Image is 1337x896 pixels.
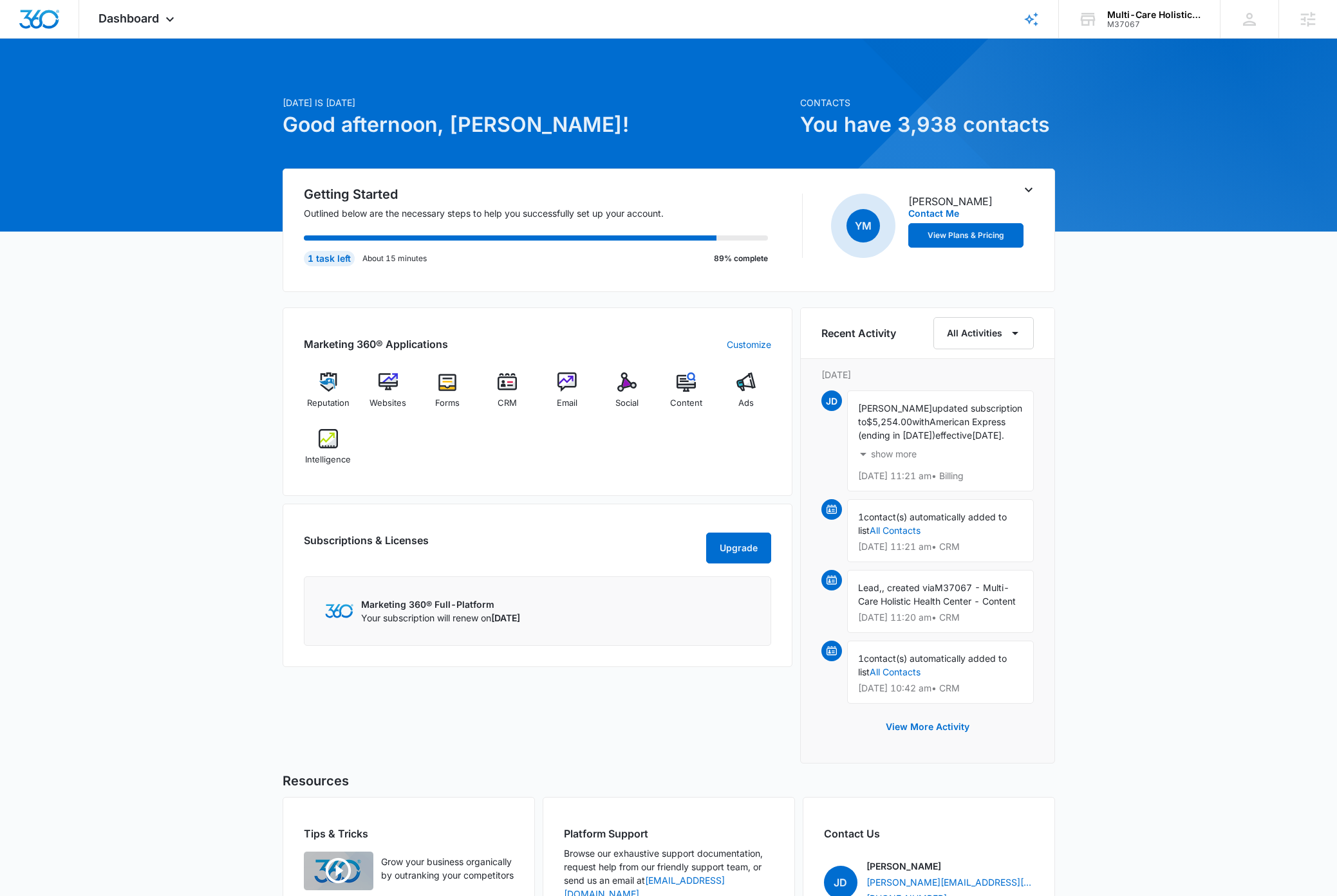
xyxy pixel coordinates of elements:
span: effective [935,430,972,441]
a: Customize [727,338,771,351]
a: Websites [363,372,413,419]
p: About 15 minutes [362,253,427,264]
span: 1 [858,511,864,522]
p: [DATE] 11:20 am • CRM [858,613,1023,622]
div: 1 task left [304,251,355,266]
button: View Plans & Pricing [908,223,1024,248]
h2: Getting Started [304,185,784,204]
button: All Activities [933,317,1034,349]
p: 89% complete [714,253,768,264]
button: Contact Me [908,209,959,218]
span: $5,254.00 [866,416,912,427]
a: All Contacts [870,525,921,536]
h6: Recent Activity [821,325,896,341]
img: Quick Overview Video [304,852,373,890]
h1: Good afternoon, [PERSON_NAME]! [283,109,792,140]
span: [DATE]. [972,430,1004,441]
span: contact(s) automatically added to list [858,511,1007,536]
div: account id [1107,20,1201,29]
h2: Contact Us [824,826,1034,841]
span: M37067 - Multi-Care Holistic Health Center - Content [858,582,1016,607]
p: [DATE] 11:21 am • Billing [858,471,1023,480]
span: Social [615,397,639,410]
span: updated subscription to [858,403,1022,427]
span: Lead, [858,582,882,593]
a: Reputation [304,372,353,419]
a: All Contacts [870,666,921,677]
span: [PERSON_NAME] [858,403,932,414]
button: View More Activity [873,711,982,742]
span: CRM [498,397,517,410]
img: Marketing 360 Logo [325,604,353,617]
span: 1 [858,653,864,664]
button: Toggle Collapse [1021,182,1036,197]
span: [DATE] [491,612,520,623]
span: Ads [738,397,754,410]
p: Outlined below are the necessary steps to help you successfully set up your account. [304,206,784,220]
p: [DATE] is [DATE] [283,96,792,109]
a: [PERSON_NAME][EMAIL_ADDRESS][PERSON_NAME][DOMAIN_NAME] [866,875,1034,889]
h2: Tips & Tricks [304,826,514,841]
span: with [912,416,930,427]
p: show more [871,450,917,459]
span: American Express (ending in [DATE]) [858,416,1005,441]
a: Ads [722,372,771,419]
span: , created via [882,582,935,593]
a: Email [543,372,592,419]
span: Content [670,397,702,410]
h1: You have 3,938 contacts [800,109,1055,140]
span: JD [821,390,842,411]
p: Contacts [800,96,1055,109]
h5: Resources [283,771,1055,791]
p: [DATE] 10:42 am • CRM [858,684,1023,693]
p: [DATE] [821,368,1034,381]
p: Grow your business organically by outranking your competitors [381,855,514,882]
button: show more [858,442,917,466]
button: Upgrade [706,533,771,563]
span: Forms [435,397,460,410]
p: [PERSON_NAME] [866,859,941,873]
p: Your subscription will renew on [361,611,520,625]
a: CRM [483,372,532,419]
a: Forms [423,372,472,419]
span: contact(s) automatically added to list [858,653,1007,677]
h2: Platform Support [564,826,774,841]
span: Websites [369,397,406,410]
a: Intelligence [304,429,353,475]
span: YM [846,209,880,242]
h2: Marketing 360® Applications [304,336,448,352]
h2: Subscriptions & Licenses [304,533,429,558]
a: Social [602,372,651,419]
p: [DATE] 11:21 am • CRM [858,542,1023,551]
div: account name [1107,10,1201,20]
span: Intelligence [305,453,351,466]
span: Email [557,397,577,410]
span: Dashboard [98,12,159,25]
p: [PERSON_NAME] [908,194,993,209]
span: Reputation [307,397,350,410]
p: Marketing 360® Full-Platform [361,598,520,611]
a: Content [662,372,711,419]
